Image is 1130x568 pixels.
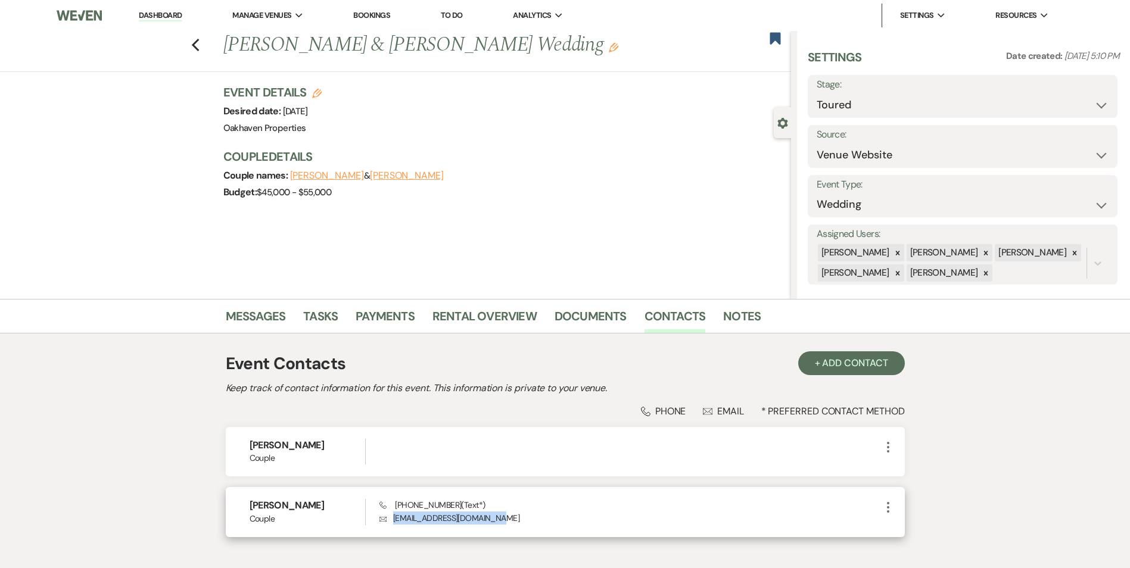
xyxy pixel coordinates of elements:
[223,31,673,60] h1: [PERSON_NAME] & [PERSON_NAME] Wedding
[232,10,291,21] span: Manage Venues
[995,244,1068,261] div: [PERSON_NAME]
[223,148,779,165] h3: Couple Details
[555,307,627,333] a: Documents
[900,10,934,21] span: Settings
[907,244,980,261] div: [PERSON_NAME]
[353,10,390,20] a: Bookings
[723,307,761,333] a: Notes
[798,351,905,375] button: + Add Contact
[370,171,444,180] button: [PERSON_NAME]
[513,10,551,21] span: Analytics
[645,307,706,333] a: Contacts
[223,105,283,117] span: Desired date:
[283,105,308,117] span: [DATE]
[57,3,102,28] img: Weven Logo
[817,76,1109,93] label: Stage:
[1064,50,1119,62] span: [DATE] 5:10 PM
[303,307,338,333] a: Tasks
[223,84,322,101] h3: Event Details
[817,176,1109,194] label: Event Type:
[290,170,444,182] span: &
[290,171,364,180] button: [PERSON_NAME]
[641,405,686,417] div: Phone
[808,49,862,75] h3: Settings
[139,10,182,21] a: Dashboard
[818,264,891,282] div: [PERSON_NAME]
[250,452,366,464] span: Couple
[703,405,744,417] div: Email
[250,513,366,525] span: Couple
[432,307,537,333] a: Rental Overview
[250,439,366,452] h6: [PERSON_NAME]
[226,381,905,395] h2: Keep track of contact information for this event. This information is private to your venue.
[1006,50,1064,62] span: Date created:
[379,511,880,525] p: [EMAIL_ADDRESS][DOMAIN_NAME]
[356,307,415,333] a: Payments
[250,499,366,512] h6: [PERSON_NAME]
[223,122,306,134] span: Oakhaven Properties
[817,226,1109,243] label: Assigned Users:
[257,186,331,198] span: $45,000 - $55,000
[777,117,788,128] button: Close lead details
[223,186,257,198] span: Budget:
[226,307,286,333] a: Messages
[818,244,891,261] div: [PERSON_NAME]
[609,42,618,52] button: Edit
[226,351,346,376] h1: Event Contacts
[223,169,290,182] span: Couple names:
[995,10,1036,21] span: Resources
[907,264,980,282] div: [PERSON_NAME]
[226,405,905,417] div: * Preferred Contact Method
[817,126,1109,143] label: Source:
[441,10,463,20] a: To Do
[379,500,485,510] span: [PHONE_NUMBER] (Text*)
